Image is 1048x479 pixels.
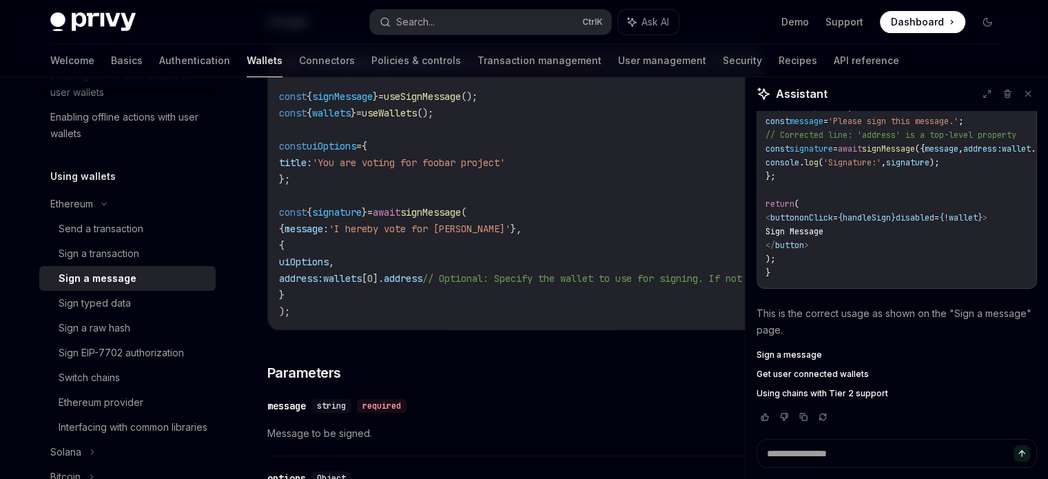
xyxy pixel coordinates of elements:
[776,85,828,102] span: Assistant
[833,212,838,223] span: =
[39,266,216,291] a: Sign a message
[279,272,323,285] span: address:
[279,206,307,218] span: const
[279,223,285,235] span: {
[757,349,1037,360] a: Sign a message
[757,388,888,399] span: Using chains with Tier 2 support
[723,44,762,77] a: Security
[618,10,679,34] button: Ask AI
[891,212,896,223] span: }
[823,116,828,127] span: =
[766,130,1016,141] span: // Corrected line: 'address' is a top-level property
[59,245,139,262] div: Sign a transaction
[362,107,417,119] span: useWallets
[279,107,307,119] span: const
[59,394,143,411] div: Ethereum provider
[39,216,216,241] a: Send a transaction
[799,212,833,223] span: onClick
[804,240,809,251] span: >
[1014,445,1030,462] button: Send message
[1002,143,1031,154] span: wallet
[299,44,355,77] a: Connectors
[799,157,804,168] span: .
[307,107,312,119] span: {
[378,90,384,103] span: =
[373,206,400,218] span: await
[323,272,362,285] span: wallets
[766,226,823,237] span: Sign Message
[766,171,775,182] span: };
[279,305,290,318] span: );
[312,107,351,119] span: wallets
[880,11,965,33] a: Dashboard
[641,15,669,29] span: Ask AI
[422,272,968,285] span: // Optional: Specify the wallet to use for signing. If not provided, the first wallet will be used.
[279,156,312,169] span: title:
[312,206,362,218] span: signature
[279,140,307,152] span: const
[356,107,362,119] span: =
[766,240,775,251] span: </
[757,349,822,360] span: Sign a message
[766,157,799,168] span: console
[367,206,373,218] span: =
[819,157,823,168] span: (
[766,267,770,278] span: }
[766,254,775,265] span: );
[370,10,611,34] button: Search...CtrlK
[511,223,522,235] span: },
[50,168,116,185] h5: Using wallets
[279,289,285,301] span: }
[461,206,466,218] span: (
[39,105,216,146] a: Enabling offline actions with user wallets
[766,116,790,127] span: const
[925,143,958,154] span: message
[317,400,346,411] span: string
[757,369,1037,380] a: Get user connected wallets
[50,444,81,460] div: Solana
[825,15,863,29] a: Support
[312,90,373,103] span: signMessage
[367,272,373,285] span: 0
[357,399,407,413] div: required
[351,107,356,119] span: }
[279,173,290,185] span: };
[766,198,794,210] span: return
[50,44,94,77] a: Welcome
[823,157,881,168] span: 'Signature:'
[59,270,136,287] div: Sign a message
[766,212,770,223] span: <
[39,241,216,266] a: Sign a transaction
[39,365,216,390] a: Switch chains
[790,143,833,154] span: signature
[285,223,329,235] span: message:
[59,221,143,237] div: Send a transaction
[963,143,1002,154] span: address:
[39,415,216,440] a: Interfacing with common libraries
[949,212,978,223] span: wallet
[400,206,461,218] span: signMessage
[59,369,120,386] div: Switch chains
[958,116,963,127] span: ;
[39,390,216,415] a: Ethereum provider
[307,206,312,218] span: {
[757,305,1037,338] p: This is the correct usage as shown on the "Sign a message" page.
[267,425,764,442] span: Message to be signed.
[59,320,130,336] div: Sign a raw hash
[838,143,862,154] span: await
[834,44,899,77] a: API reference
[929,157,939,168] span: );
[582,17,603,28] span: Ctrl K
[362,140,367,152] span: {
[790,116,823,127] span: message
[881,157,886,168] span: ,
[766,143,790,154] span: const
[50,12,136,32] img: dark logo
[267,399,306,413] div: message
[757,369,869,380] span: Get user connected wallets
[159,44,230,77] a: Authentication
[770,212,799,223] span: button
[267,363,341,383] span: Parameters
[384,90,461,103] span: useSignMessage
[417,107,433,119] span: ();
